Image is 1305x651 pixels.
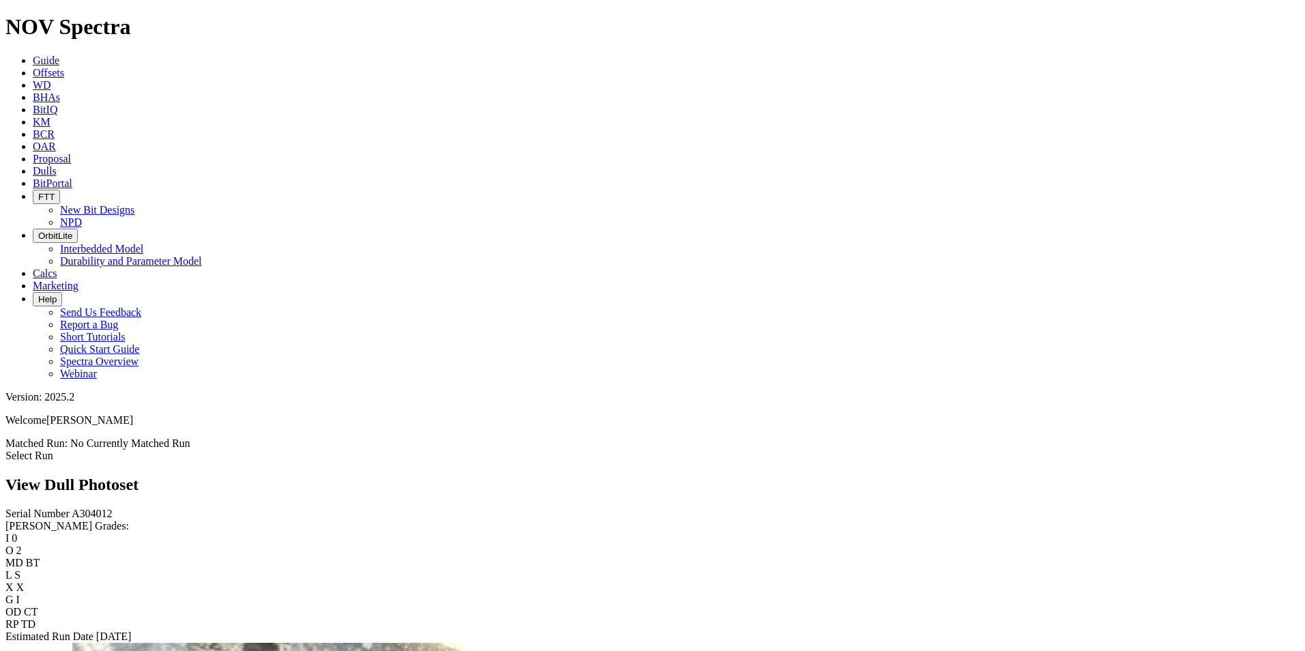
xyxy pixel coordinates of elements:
span: A304012 [72,508,113,519]
h1: NOV Spectra [5,14,1300,40]
a: Select Run [5,450,53,461]
span: 2 [16,545,22,556]
span: X [16,581,25,593]
span: No Currently Matched Run [70,437,190,449]
span: S [14,569,20,581]
span: OrbitLite [38,231,72,241]
a: Calcs [33,267,57,279]
button: Help [33,292,62,306]
label: G [5,594,14,605]
a: Quick Start Guide [60,343,139,355]
a: Guide [33,55,59,66]
label: X [5,581,14,593]
a: WD [33,79,51,91]
label: Estimated Run Date [5,631,94,642]
a: Marketing [33,280,78,291]
span: FTT [38,192,55,202]
a: KM [33,116,51,128]
a: New Bit Designs [60,204,134,216]
div: [PERSON_NAME] Grades: [5,520,1300,532]
h2: View Dull Photoset [5,476,1300,494]
a: BHAs [33,91,60,103]
span: [DATE] [96,631,132,642]
span: BT [26,557,40,568]
label: MD [5,557,23,568]
a: Report a Bug [60,319,118,330]
a: Spectra Overview [60,356,139,367]
label: OD [5,606,21,618]
span: CT [24,606,38,618]
span: Matched Run: [5,437,68,449]
button: OrbitLite [33,229,78,243]
a: Send Us Feedback [60,306,141,318]
span: 0 [12,532,17,544]
label: Serial Number [5,508,70,519]
a: BCR [33,128,55,140]
a: OAR [33,141,56,152]
button: FTT [33,190,60,204]
a: NPD [60,216,82,228]
p: Welcome [5,414,1300,426]
span: [PERSON_NAME] [46,414,133,426]
a: BitIQ [33,104,57,115]
span: I [16,594,20,605]
label: O [5,545,14,556]
label: I [5,532,9,544]
label: RP [5,618,18,630]
a: BitPortal [33,177,72,189]
a: Dulls [33,165,57,177]
label: L [5,569,12,581]
a: Webinar [60,368,97,379]
a: Proposal [33,153,71,164]
span: Help [38,294,57,304]
span: TD [21,618,35,630]
a: Durability and Parameter Model [60,255,202,267]
a: Short Tutorials [60,331,126,343]
a: Offsets [33,67,64,78]
a: Interbedded Model [60,243,143,255]
div: Version: 2025.2 [5,391,1300,403]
